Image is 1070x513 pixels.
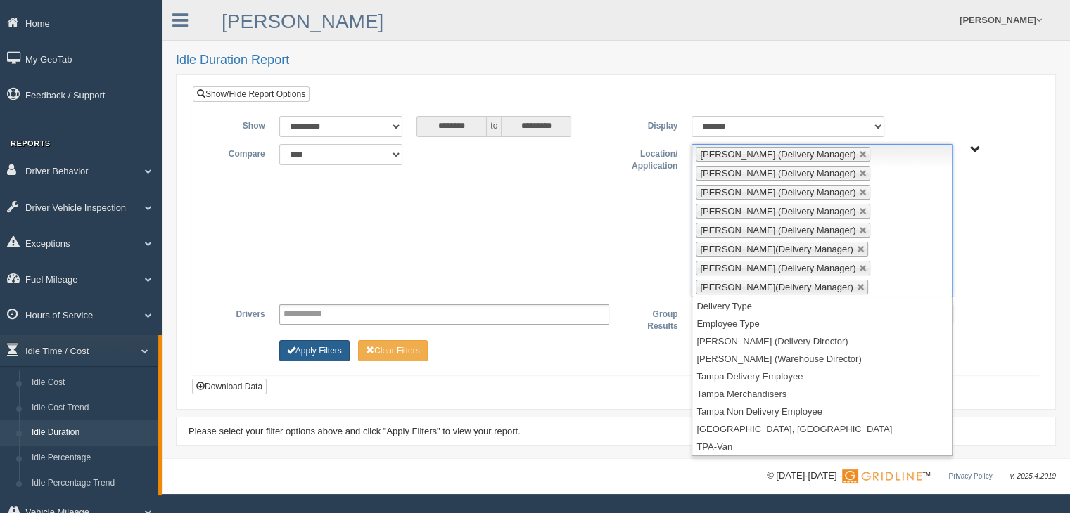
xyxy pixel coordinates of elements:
[203,144,272,161] label: Compare
[192,379,267,394] button: Download Data
[700,206,855,216] span: [PERSON_NAME] (Delivery Manager)
[692,403,952,420] li: Tampa Non Delivery Employee
[25,396,158,421] a: Idle Cost Trend
[358,340,428,361] button: Change Filter Options
[700,282,853,292] span: [PERSON_NAME](Delivery Manager)
[692,368,952,385] li: Tampa Delivery Employee
[692,385,952,403] li: Tampa Merchandisers
[692,438,952,455] li: TPA-Van
[189,426,521,436] span: Please select your filter options above and click "Apply Filters" to view your report.
[487,116,501,137] span: to
[700,244,853,254] span: [PERSON_NAME](Delivery Manager)
[948,472,992,480] a: Privacy Policy
[203,116,272,133] label: Show
[700,149,855,160] span: [PERSON_NAME] (Delivery Manager)
[25,420,158,446] a: Idle Duration
[176,53,1056,67] h2: Idle Duration Report
[616,116,685,133] label: Display
[692,315,952,332] li: Employee Type
[25,370,158,396] a: Idle Cost
[692,332,952,350] li: [PERSON_NAME] (Delivery Director)
[692,420,952,438] li: [GEOGRAPHIC_DATA], [GEOGRAPHIC_DATA]
[700,168,855,178] span: [PERSON_NAME] (Delivery Manager)
[700,225,855,235] span: [PERSON_NAME] (Delivery Manager)
[193,86,310,102] a: Show/Hide Report Options
[616,304,685,333] label: Group Results
[616,144,685,173] label: Location/ Application
[222,11,383,32] a: [PERSON_NAME]
[767,469,1056,483] div: © [DATE]-[DATE] - ™
[279,340,350,361] button: Change Filter Options
[25,471,158,496] a: Idle Percentage Trend
[203,304,272,321] label: Drivers
[700,263,855,273] span: [PERSON_NAME] (Delivery Manager)
[692,350,952,368] li: [PERSON_NAME] (Warehouse Director)
[1010,472,1056,480] span: v. 2025.4.2019
[692,297,952,315] li: Delivery Type
[842,469,922,483] img: Gridline
[25,446,158,471] a: Idle Percentage
[700,187,855,197] span: [PERSON_NAME] (Delivery Manager)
